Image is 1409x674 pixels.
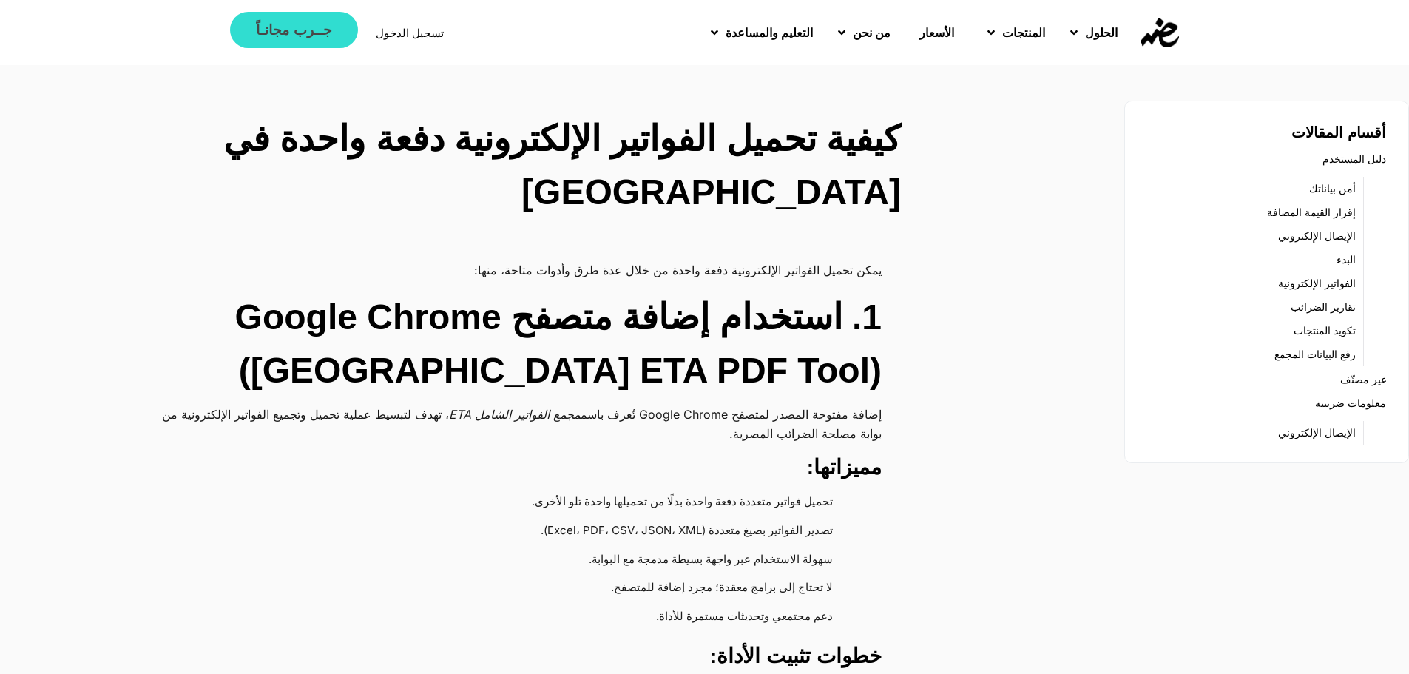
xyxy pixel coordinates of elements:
h2: 1. استخدام إضافة متصفح Google Chrome ([GEOGRAPHIC_DATA] ETA PDF Tool) [145,291,882,397]
a: إقرار القيمة المضافة [1267,202,1356,223]
li: لا تحتاج إلى برامج معقدة؛ مجرد إضافة للمتصفح. [160,574,852,603]
h3: خطوات تثبيت الأداة: [145,643,882,670]
a: الفواتير الإلكترونية [1278,273,1356,294]
span: من نحن [853,24,891,41]
span: جــرب مجانـاً [256,23,331,37]
li: سهولة الاستخدام عبر واجهة بسيطة مدمجة مع البوابة. [160,546,852,575]
img: eDariba [1141,18,1179,47]
li: تحميل فواتير متعددة دفعة واحدة بدلًا من تحميلها واحدة تلو الأخرى. [160,488,852,517]
strong: أقسام المقالات [1291,124,1386,141]
a: البدء [1337,249,1356,270]
li: تصدير الفواتير بصيغ متعددة (Excel، PDF، CSV، JSON، XML). [160,517,852,546]
a: الإيصال الإلكتروني [1278,226,1356,246]
span: التعليم والمساعدة [726,24,813,41]
a: غير مصنّف [1340,369,1386,390]
li: دعم مجتمعي وتحديثات مستمرة للأداة. [160,603,852,632]
a: معلومات ضريبية [1315,393,1386,414]
span: الحلول [1085,24,1118,41]
a: الأسعار [901,13,973,52]
span: المنتجات [1002,24,1045,41]
a: أمن بياناتك [1309,178,1356,199]
em: مجمع الفواتير الشامل ETA [449,407,581,422]
a: التعليم والمساعدة [696,13,823,52]
a: جــرب مجانـاً [230,12,357,48]
span: الأسعار [919,24,954,41]
a: تقارير الضرائب [1291,297,1356,317]
a: الإيصال الإلكتروني [1278,422,1356,443]
p: إضافة مفتوحة المصدر لمتصفح Google Chrome تُعرف باسم ، تهدف لتبسيط عملية تحميل وتجميع الفواتير الإ... [145,405,882,443]
a: من نحن [823,13,901,52]
a: الحلول [1055,13,1128,52]
a: دليل المستخدم [1322,149,1386,169]
a: المنتجات [973,13,1055,52]
h3: مميزاتها: [145,454,882,481]
h2: كيفية تحميل الفواتير الإلكترونية دفعة واحدة في [GEOGRAPHIC_DATA] [163,112,901,219]
a: رفع البيانات المجمع [1274,344,1356,365]
p: يمكن تحميل الفواتير الإلكترونية دفعة واحدة من خلال عدة طرق وأدوات متاحة، منها: [145,260,882,280]
a: تسجيل الدخول [376,27,444,38]
a: تكويد المنتجات [1294,320,1356,341]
